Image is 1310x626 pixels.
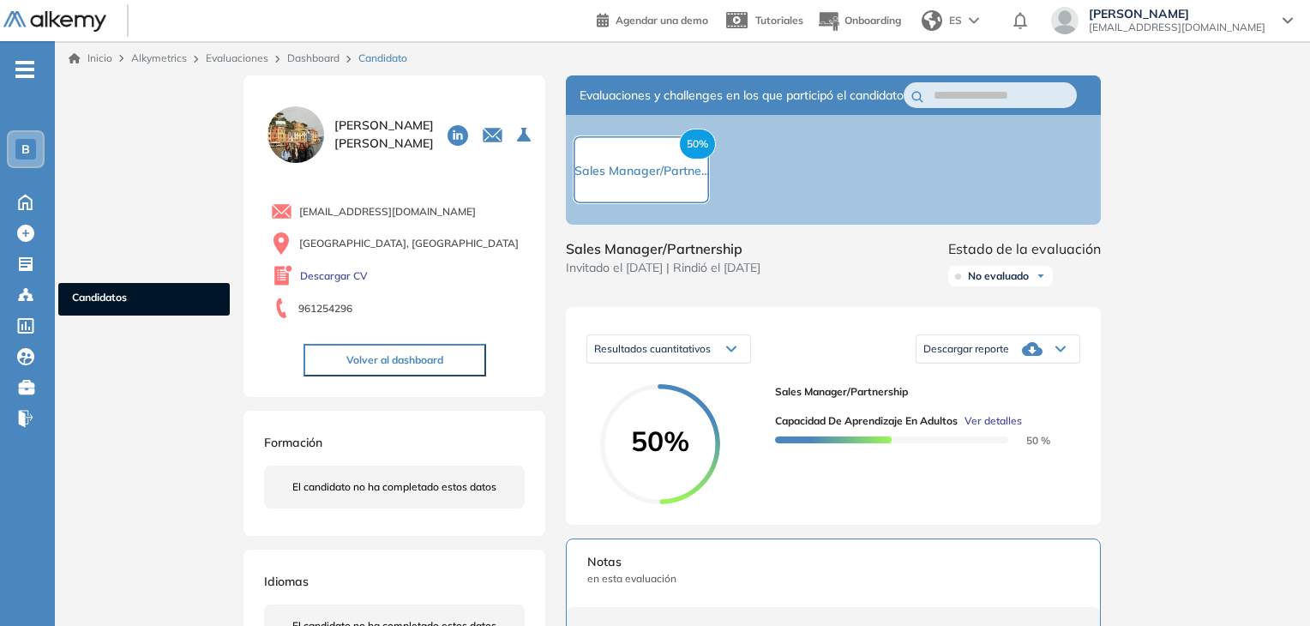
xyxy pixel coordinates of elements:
[587,553,1079,571] span: Notas
[1006,434,1050,447] span: 50 %
[300,268,368,284] a: Descargar CV
[580,87,904,105] span: Evaluaciones y challenges en los que participó el candidato
[969,17,979,24] img: arrow
[923,342,1009,356] span: Descargar reporte
[775,413,958,429] span: Capacidad de Aprendizaje en Adultos
[287,51,340,64] a: Dashboard
[948,238,1101,259] span: Estado de la evaluación
[358,51,407,66] span: Candidato
[264,574,309,589] span: Idiomas
[968,269,1029,283] span: No evaluado
[679,129,716,160] span: 50%
[1089,21,1265,34] span: [EMAIL_ADDRESS][DOMAIN_NAME]
[1224,544,1310,626] iframe: Chat Widget
[597,9,708,29] a: Agendar una demo
[131,51,187,64] span: Alkymetrics
[566,259,760,277] span: Invitado el [DATE] | Rindió el [DATE]
[292,479,496,495] span: El candidato no ha completado estos datos
[206,51,268,64] a: Evaluaciones
[964,413,1022,429] span: Ver detalles
[566,238,760,259] span: Sales Manager/Partnership
[844,14,901,27] span: Onboarding
[299,204,476,220] span: [EMAIL_ADDRESS][DOMAIN_NAME]
[922,10,942,31] img: world
[298,301,352,316] span: 961254296
[594,342,711,355] span: Resultados cuantitativos
[755,14,803,27] span: Tutoriales
[3,11,106,33] img: Logo
[817,3,901,39] button: Onboarding
[1036,271,1046,281] img: Ícono de flecha
[574,163,709,178] span: Sales Manager/Partne...
[1089,7,1265,21] span: [PERSON_NAME]
[72,290,216,309] span: Candidatos
[958,413,1022,429] button: Ver detalles
[264,435,322,450] span: Formación
[264,103,327,166] img: PROFILE_MENU_LOGO_USER
[949,13,962,28] span: ES
[600,427,720,454] span: 50%
[299,236,519,251] span: [GEOGRAPHIC_DATA], [GEOGRAPHIC_DATA]
[69,51,112,66] a: Inicio
[1224,544,1310,626] div: Widget de chat
[21,142,30,156] span: B
[775,384,1067,400] span: Sales Manager/Partnership
[15,68,34,71] i: -
[334,117,434,153] span: [PERSON_NAME] [PERSON_NAME]
[587,571,1079,587] span: en esta evaluación
[303,344,486,376] button: Volver al dashboard
[616,14,708,27] span: Agendar una demo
